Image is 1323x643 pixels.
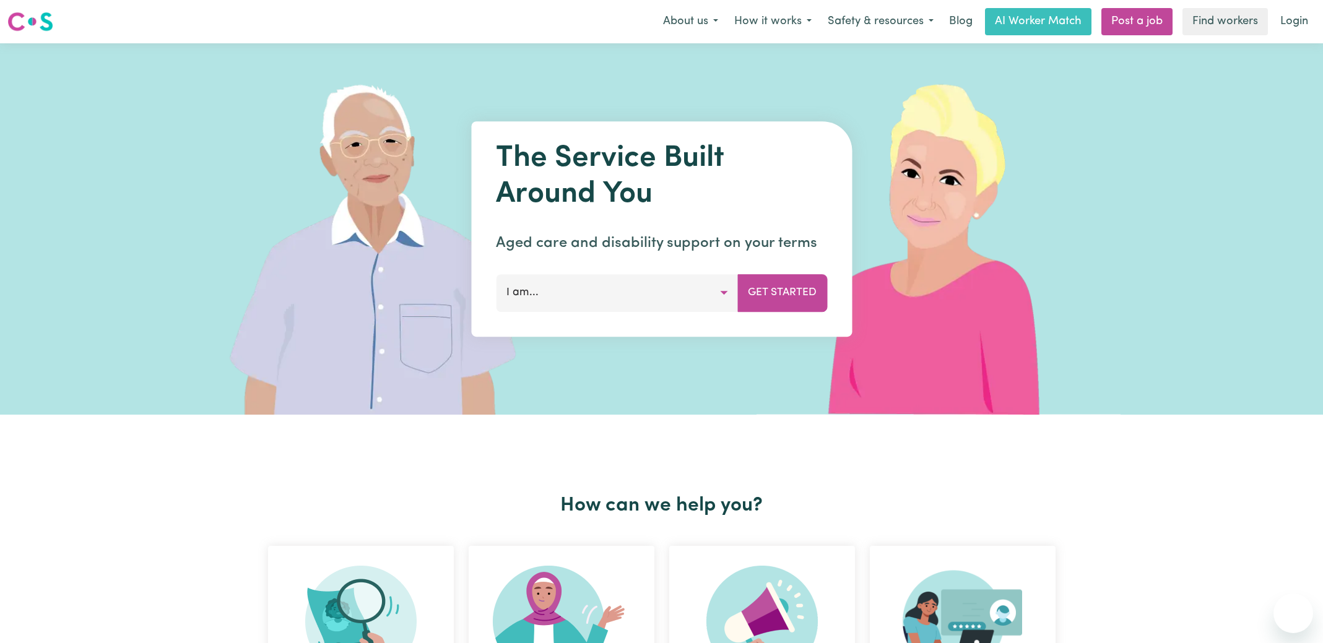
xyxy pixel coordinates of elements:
a: Blog [942,8,980,35]
iframe: Button to launch messaging window [1273,593,1313,633]
p: Aged care and disability support on your terms [496,232,827,254]
a: Careseekers logo [7,7,53,36]
h1: The Service Built Around You [496,141,827,212]
h2: How can we help you? [261,494,1063,517]
button: I am... [496,274,738,311]
a: Post a job [1101,8,1173,35]
a: AI Worker Match [985,8,1091,35]
button: Get Started [737,274,827,311]
a: Login [1273,8,1316,35]
a: Find workers [1182,8,1268,35]
button: How it works [726,9,820,35]
button: About us [655,9,726,35]
img: Careseekers logo [7,11,53,33]
button: Safety & resources [820,9,942,35]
